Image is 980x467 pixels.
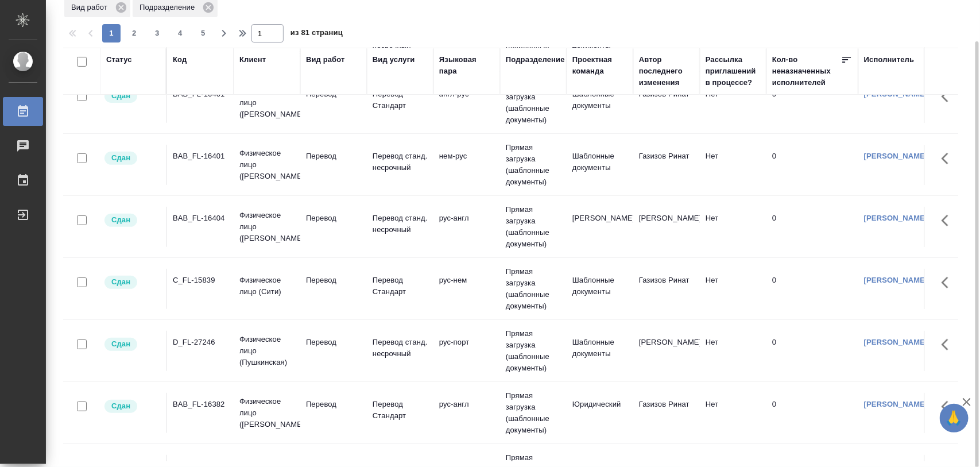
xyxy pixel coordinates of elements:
[306,54,345,65] div: Вид работ
[700,83,766,123] td: Нет
[306,150,361,162] p: Перевод
[103,150,160,166] div: Менеджер проверил работу исполнителя, передает ее на следующий этап
[103,88,160,104] div: Менеджер проверил работу исполнителя, передает ее на следующий этап
[373,213,428,236] p: Перевод станд. несрочный
[125,24,144,43] button: 2
[111,338,130,350] p: Сдан
[148,24,166,43] button: 3
[567,331,633,371] td: Шаблонные документы
[239,86,295,120] p: Физическое лицо ([PERSON_NAME])
[433,145,500,185] td: нем-рус
[633,393,700,433] td: Газизов Ринат
[111,400,130,412] p: Сдан
[306,213,361,224] p: Перевод
[633,331,700,371] td: [PERSON_NAME]
[373,399,428,422] p: Перевод Стандарт
[306,399,361,410] p: Перевод
[639,54,694,88] div: Автор последнего изменения
[125,28,144,39] span: 2
[935,145,962,172] button: Здесь прячутся важные кнопки
[935,393,962,420] button: Здесь прячутся важные кнопки
[239,275,295,298] p: Физическое лицо (Сити)
[194,28,212,39] span: 5
[766,207,858,247] td: 0
[567,145,633,185] td: Шаблонные документы
[766,83,858,123] td: 0
[706,54,761,88] div: Рассылка приглашений в процессе?
[173,275,228,286] div: C_FL-15839
[864,400,928,408] a: [PERSON_NAME]
[148,28,166,39] span: 3
[500,384,567,442] td: Прямая загрузка (шаблонные документы)
[373,88,428,111] p: Перевод Стандарт
[103,337,160,352] div: Менеджер проверил работу исполнителя, передает ее на следующий этап
[106,54,132,65] div: Статус
[111,276,130,288] p: Сдан
[700,145,766,185] td: Нет
[373,275,428,298] p: Перевод Стандарт
[173,399,228,410] div: BAB_FL-16382
[864,338,928,346] a: [PERSON_NAME]
[239,396,295,430] p: Физическое лицо ([PERSON_NAME])
[290,26,343,43] span: из 81 страниц
[173,150,228,162] div: BAB_FL-16401
[700,331,766,371] td: Нет
[500,322,567,380] td: Прямая загрузка (шаблонные документы)
[700,269,766,309] td: Нет
[772,54,841,88] div: Кол-во неназначенных исполнителей
[935,331,962,358] button: Здесь прячутся важные кнопки
[766,145,858,185] td: 0
[567,207,633,247] td: [PERSON_NAME]
[567,83,633,123] td: Шаблонные документы
[500,198,567,256] td: Прямая загрузка (шаблонные документы)
[171,28,189,39] span: 4
[71,2,111,13] p: Вид работ
[500,260,567,318] td: Прямая загрузка (шаблонные документы)
[766,331,858,371] td: 0
[567,269,633,309] td: Шаблонные документы
[439,54,494,77] div: Языковая пара
[373,150,428,173] p: Перевод станд. несрочный
[864,276,928,284] a: [PERSON_NAME]
[433,207,500,247] td: рус-англ
[239,210,295,244] p: Физическое лицо ([PERSON_NAME])
[700,393,766,433] td: Нет
[864,152,928,160] a: [PERSON_NAME]
[700,207,766,247] td: Нет
[633,207,700,247] td: [PERSON_NAME]
[633,269,700,309] td: Газизов Ринат
[103,399,160,414] div: Менеджер проверил работу исполнителя, передает ее на следующий этап
[173,54,187,65] div: Код
[572,54,627,77] div: Проектная команда
[103,275,160,290] div: Менеджер проверил работу исполнителя, передает ее на следующий этап
[433,269,500,309] td: рус-нем
[433,331,500,371] td: рус-порт
[171,24,189,43] button: 4
[567,393,633,433] td: Юридический
[239,334,295,368] p: Физическое лицо (Пушкинская)
[864,214,928,222] a: [PERSON_NAME]
[864,54,915,65] div: Исполнитель
[433,83,500,123] td: англ-рус
[306,275,361,286] p: Перевод
[173,213,228,224] div: BAB_FL-16404
[173,337,228,348] div: D_FL-27246
[864,90,928,98] a: [PERSON_NAME]
[766,269,858,309] td: 0
[373,337,428,360] p: Перевод станд. несрочный
[306,337,361,348] p: Перевод
[433,393,500,433] td: рус-англ
[373,54,415,65] div: Вид услуги
[633,83,700,123] td: Газизов Ринат
[140,2,199,13] p: Подразделение
[935,207,962,234] button: Здесь прячутся важные кнопки
[239,54,266,65] div: Клиент
[194,24,212,43] button: 5
[944,406,964,430] span: 🙏
[506,54,565,65] div: Подразделение
[111,214,130,226] p: Сдан
[935,269,962,296] button: Здесь прячутся важные кнопки
[239,148,295,182] p: Физическое лицо ([PERSON_NAME])
[500,136,567,194] td: Прямая загрузка (шаблонные документы)
[940,404,969,433] button: 🙏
